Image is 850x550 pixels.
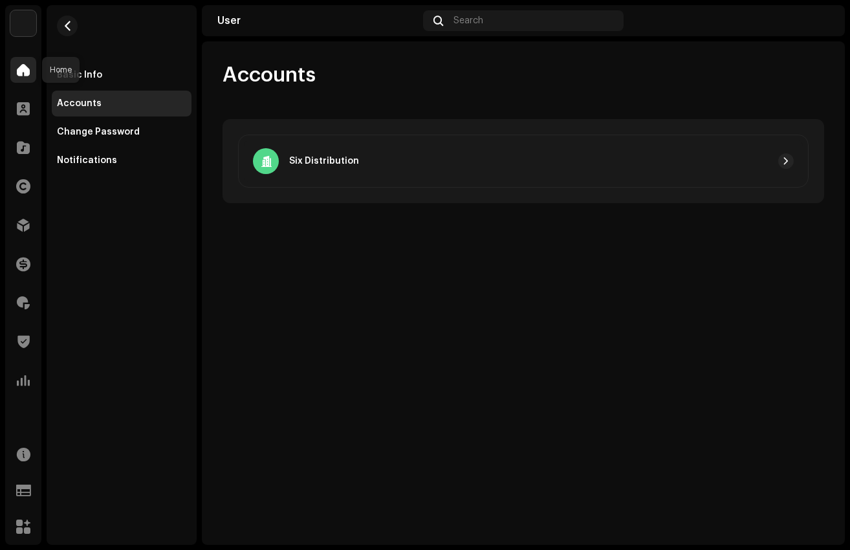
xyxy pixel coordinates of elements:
img: a79494ee-3d45-4b15-ac8c-797e8d270e91 [809,10,829,31]
div: User [217,16,418,26]
div: Accounts [57,98,102,109]
re-m-nav-item: Basic Info [52,62,191,88]
img: fabd7685-461d-4ec7-a3a2-b7df7d31ef80 [10,10,36,36]
div: Notifications [57,155,117,166]
re-m-nav-item: Notifications [52,148,191,173]
span: Accounts [223,62,316,88]
div: Basic Info [57,70,102,80]
div: Change Password [57,127,140,137]
re-m-nav-item: Change Password [52,119,191,145]
re-m-nav-item: Accounts [52,91,191,116]
span: Search [453,16,483,26]
p: Six Distribution [289,155,359,168]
